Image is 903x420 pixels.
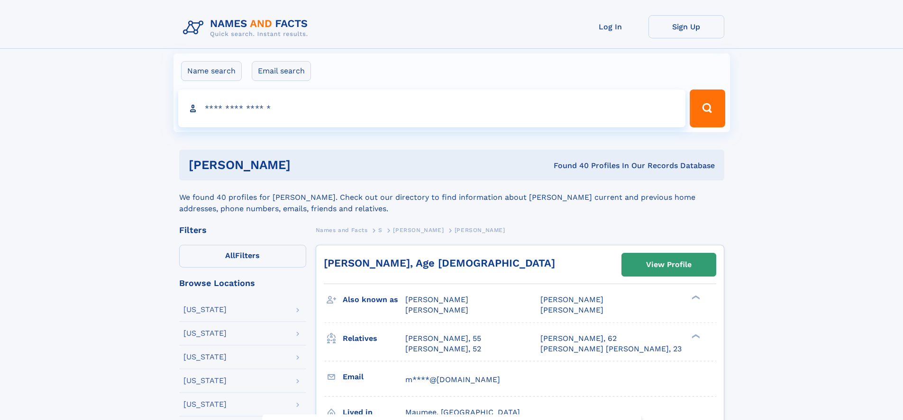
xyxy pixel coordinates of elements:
[689,333,701,339] div: ❯
[178,89,686,127] input: search input
[646,254,692,276] div: View Profile
[343,369,405,385] h3: Email
[393,224,444,236] a: [PERSON_NAME]
[189,159,422,171] h1: [PERSON_NAME]
[455,227,505,233] span: [PERSON_NAME]
[378,227,383,233] span: S
[622,253,716,276] a: View Profile
[316,224,368,236] a: Names and Facts
[183,377,227,384] div: [US_STATE]
[252,61,311,81] label: Email search
[183,306,227,313] div: [US_STATE]
[179,226,306,234] div: Filters
[540,333,617,344] a: [PERSON_NAME], 62
[183,330,227,337] div: [US_STATE]
[343,292,405,308] h3: Also known as
[324,257,555,269] a: [PERSON_NAME], Age [DEMOGRAPHIC_DATA]
[573,15,648,38] a: Log In
[405,305,468,314] span: [PERSON_NAME]
[405,344,481,354] a: [PERSON_NAME], 52
[540,305,603,314] span: [PERSON_NAME]
[179,180,724,214] div: We found 40 profiles for [PERSON_NAME]. Check out our directory to find information about [PERSON...
[179,15,316,41] img: Logo Names and Facts
[540,344,682,354] a: [PERSON_NAME] [PERSON_NAME], 23
[343,331,405,347] h3: Relatives
[378,224,383,236] a: S
[179,279,306,287] div: Browse Locations
[183,353,227,361] div: [US_STATE]
[405,295,468,304] span: [PERSON_NAME]
[405,408,520,417] span: Maumee, [GEOGRAPHIC_DATA]
[422,161,715,171] div: Found 40 Profiles In Our Records Database
[183,401,227,408] div: [US_STATE]
[690,89,725,127] button: Search Button
[225,251,235,260] span: All
[648,15,724,38] a: Sign Up
[181,61,242,81] label: Name search
[393,227,444,233] span: [PERSON_NAME]
[540,295,603,304] span: [PERSON_NAME]
[179,245,306,268] label: Filters
[405,333,481,344] a: [PERSON_NAME], 55
[689,295,701,301] div: ❯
